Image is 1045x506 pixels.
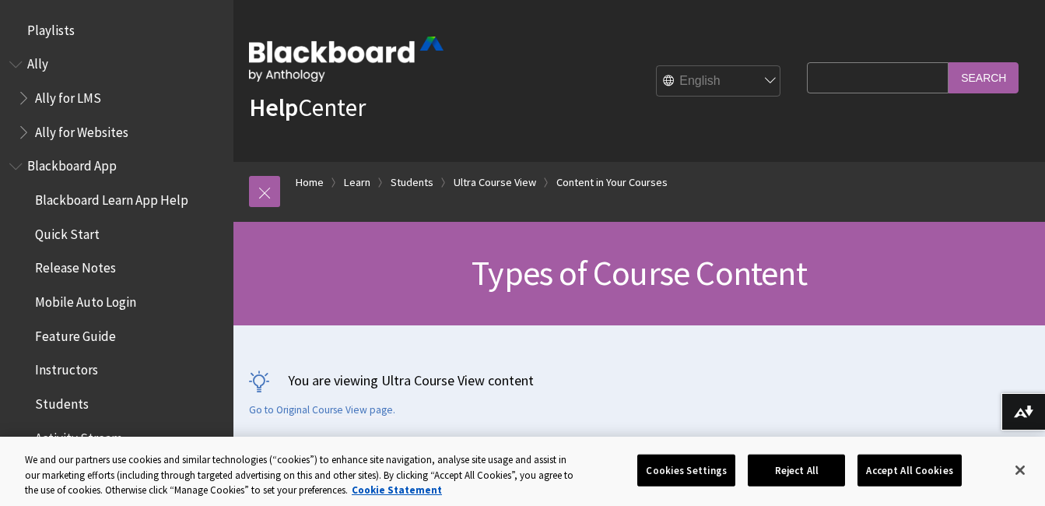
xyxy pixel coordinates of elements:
[344,173,370,192] a: Learn
[454,173,536,192] a: Ultra Course View
[35,255,116,276] span: Release Notes
[35,187,188,208] span: Blackboard Learn App Help
[35,323,116,344] span: Feature Guide
[35,119,128,140] span: Ally for Websites
[9,51,224,146] nav: Book outline for Anthology Ally Help
[35,391,89,412] span: Students
[27,51,48,72] span: Ally
[556,173,668,192] a: Content in Your Courses
[249,92,298,123] strong: Help
[27,17,75,38] span: Playlists
[296,173,324,192] a: Home
[657,66,781,97] select: Site Language Selector
[352,483,442,497] a: More information about your privacy, opens in a new tab
[35,221,100,242] span: Quick Start
[249,92,366,123] a: HelpCenter
[249,403,395,417] a: Go to Original Course View page.
[249,371,1029,390] p: You are viewing Ultra Course View content
[35,425,122,446] span: Activity Stream
[35,357,98,378] span: Instructors
[637,454,735,487] button: Cookies Settings
[9,17,224,44] nav: Book outline for Playlists
[35,289,136,310] span: Mobile Auto Login
[949,62,1019,93] input: Search
[472,251,807,294] span: Types of Course Content
[748,454,845,487] button: Reject All
[857,454,961,487] button: Accept All Cookies
[391,173,433,192] a: Students
[1003,453,1037,487] button: Close
[25,452,575,498] div: We and our partners use cookies and similar technologies (“cookies”) to enhance site navigation, ...
[27,153,117,174] span: Blackboard App
[35,85,101,106] span: Ally for LMS
[249,37,444,82] img: Blackboard by Anthology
